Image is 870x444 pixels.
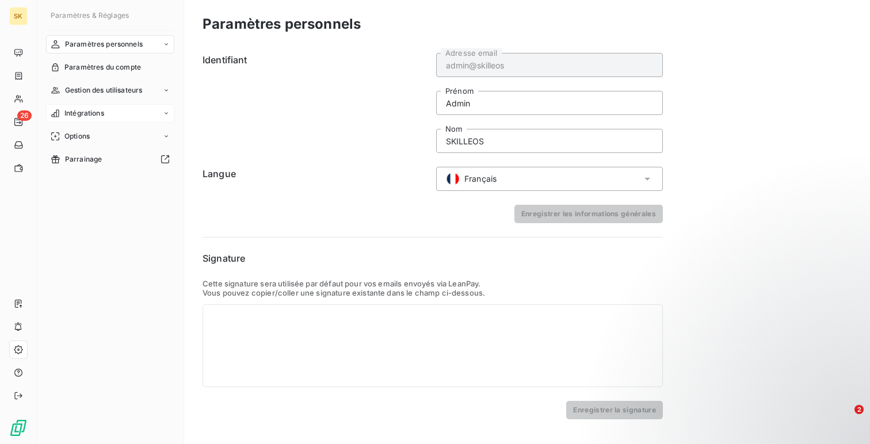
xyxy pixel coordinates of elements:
[9,419,28,437] img: Logo LeanPay
[203,14,361,35] h3: Paramètres personnels
[203,251,663,265] h6: Signature
[436,53,663,77] input: placeholder
[17,110,32,121] span: 26
[65,154,102,164] span: Parrainage
[203,53,429,153] h6: Identifiant
[64,108,104,118] span: Intégrations
[9,7,28,25] div: SK
[64,62,141,72] span: Paramètres du compte
[203,288,663,297] p: Vous pouvez copier/coller une signature existante dans le champ ci-dessous.
[854,405,864,414] span: 2
[566,401,663,419] button: Enregistrer la signature
[514,205,663,223] button: Enregistrer les informations générales
[64,131,90,141] span: Options
[640,332,870,413] iframe: Intercom notifications message
[831,405,858,432] iframe: Intercom live chat
[51,11,129,20] span: Paramètres & Réglages
[464,173,497,185] span: Français
[46,150,174,169] a: Parrainage
[436,129,663,153] input: placeholder
[436,91,663,115] input: placeholder
[203,279,663,288] p: Cette signature sera utilisée par défaut pour vos emails envoyés via LeanPay.
[46,58,174,76] a: Paramètres du compte
[65,39,143,49] span: Paramètres personnels
[65,85,143,95] span: Gestion des utilisateurs
[203,167,429,191] h6: Langue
